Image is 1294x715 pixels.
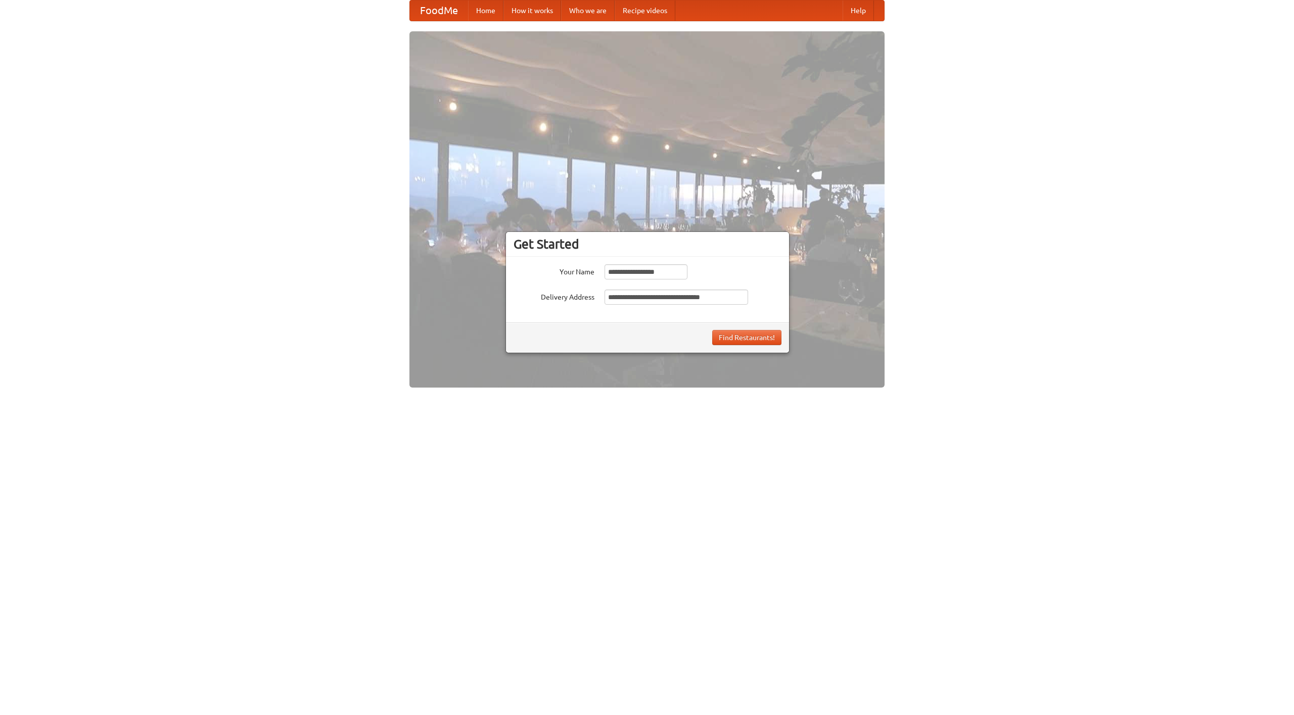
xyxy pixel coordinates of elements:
h3: Get Started [514,236,781,252]
a: How it works [503,1,561,21]
a: Recipe videos [615,1,675,21]
label: Delivery Address [514,290,594,302]
a: FoodMe [410,1,468,21]
a: Home [468,1,503,21]
a: Help [843,1,874,21]
a: Who we are [561,1,615,21]
button: Find Restaurants! [712,330,781,345]
label: Your Name [514,264,594,277]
